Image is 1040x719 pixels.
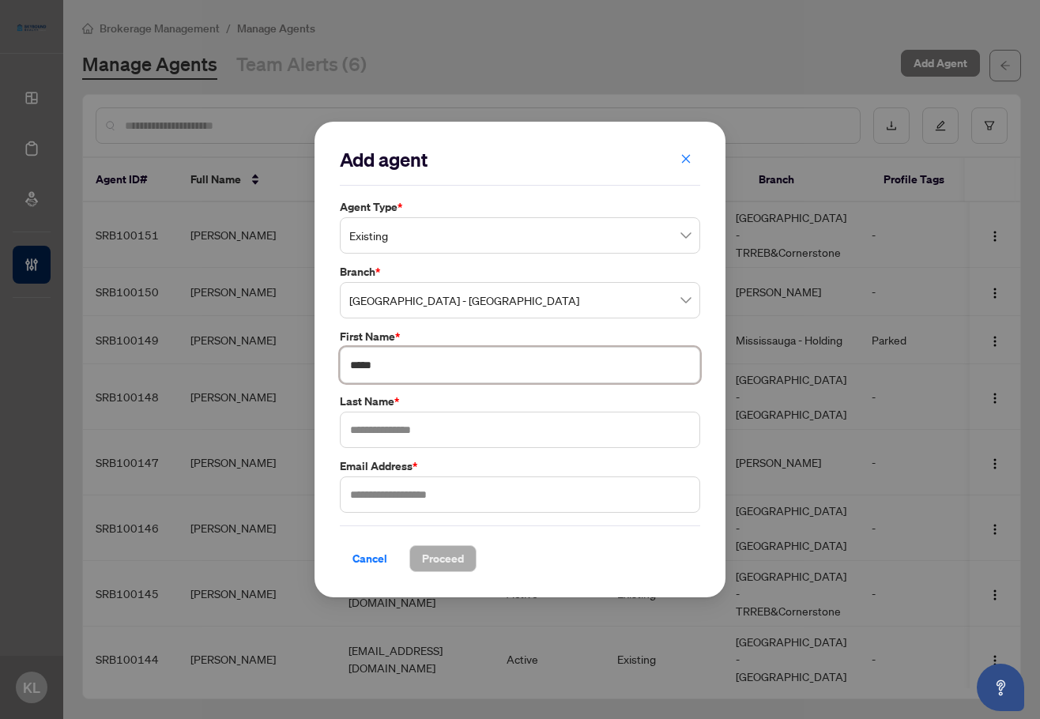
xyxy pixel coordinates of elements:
[340,545,400,572] button: Cancel
[349,220,691,250] span: Existing
[352,546,387,571] span: Cancel
[340,198,700,216] label: Agent Type
[409,545,477,572] button: Proceed
[340,263,700,280] label: Branch
[340,393,700,410] label: Last Name
[977,664,1024,711] button: Open asap
[680,153,691,164] span: close
[349,285,691,315] span: Mississauga - TRREB
[340,147,700,172] h2: Add agent
[340,457,700,475] label: Email Address
[340,328,700,345] label: First Name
